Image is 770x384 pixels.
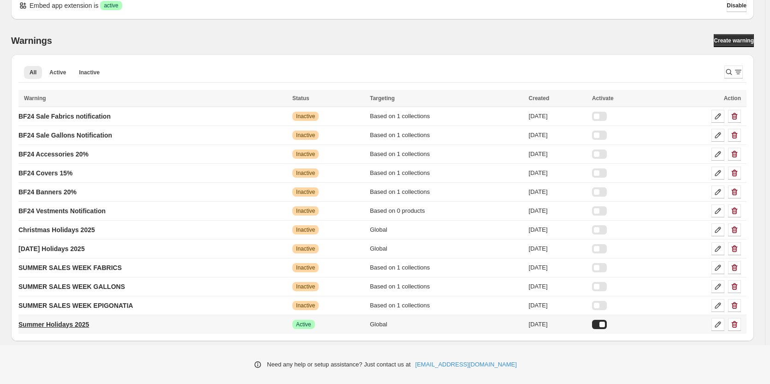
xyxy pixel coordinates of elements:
[296,169,315,177] span: Inactive
[18,109,111,124] a: BF24 Sale Fabrics notification
[296,245,315,252] span: Inactive
[370,95,395,102] span: Targeting
[18,147,89,162] a: BF24 Accessories 20%
[296,150,315,158] span: Inactive
[370,168,523,178] div: Based on 1 collections
[415,360,517,369] a: [EMAIL_ADDRESS][DOMAIN_NAME]
[370,206,523,216] div: Based on 0 products
[292,95,309,102] span: Status
[296,283,315,290] span: Inactive
[724,95,741,102] span: Action
[370,131,523,140] div: Based on 1 collections
[18,222,95,237] a: Christmas Holidays 2025
[18,168,73,178] p: BF24 Covers 15%
[296,132,315,139] span: Inactive
[714,34,754,47] a: Create warning
[18,204,106,218] a: BF24 Vestments Notification
[370,225,523,234] div: Global
[18,317,89,332] a: Summer Holidays 2025
[529,263,586,272] div: [DATE]
[18,206,106,216] p: BF24 Vestments Notification
[529,225,586,234] div: [DATE]
[104,2,118,9] span: active
[529,206,586,216] div: [DATE]
[370,301,523,310] div: Based on 1 collections
[79,69,100,76] span: Inactive
[370,244,523,253] div: Global
[18,128,112,143] a: BF24 Sale Gallons Notification
[370,320,523,329] div: Global
[18,185,77,199] a: BF24 Banners 20%
[529,301,586,310] div: [DATE]
[30,1,98,10] p: Embed app extension is
[370,112,523,121] div: Based on 1 collections
[592,95,614,102] span: Activate
[18,150,89,159] p: BF24 Accessories 20%
[724,66,743,78] button: Search and filter results
[296,302,315,309] span: Inactive
[529,282,586,291] div: [DATE]
[18,260,122,275] a: SUMMER SALES WEEK FABRICS
[24,95,46,102] span: Warning
[296,188,315,196] span: Inactive
[18,225,95,234] p: Christmas Holidays 2025
[370,282,523,291] div: Based on 1 collections
[727,2,746,9] span: Disable
[18,263,122,272] p: SUMMER SALES WEEK FABRICS
[529,168,586,178] div: [DATE]
[18,320,89,329] p: Summer Holidays 2025
[18,282,125,291] p: SUMMER SALES WEEK GALLONS
[30,69,36,76] span: All
[529,320,586,329] div: [DATE]
[296,226,315,234] span: Inactive
[18,166,73,180] a: BF24 Covers 15%
[18,187,77,197] p: BF24 Banners 20%
[11,35,52,46] h2: Warnings
[296,264,315,271] span: Inactive
[370,187,523,197] div: Based on 1 collections
[529,244,586,253] div: [DATE]
[296,113,315,120] span: Inactive
[529,131,586,140] div: [DATE]
[529,95,550,102] span: Created
[18,131,112,140] p: BF24 Sale Gallons Notification
[18,298,133,313] a: SUMMER SALES WEEK EPIGONATIA
[529,150,586,159] div: [DATE]
[49,69,66,76] span: Active
[18,244,85,253] p: [DATE] Holidays 2025
[18,112,111,121] p: BF24 Sale Fabrics notification
[529,187,586,197] div: [DATE]
[18,279,125,294] a: SUMMER SALES WEEK GALLONS
[296,321,311,328] span: Active
[714,37,754,44] span: Create warning
[529,112,586,121] div: [DATE]
[370,150,523,159] div: Based on 1 collections
[296,207,315,215] span: Inactive
[18,301,133,310] p: SUMMER SALES WEEK EPIGONATIA
[370,263,523,272] div: Based on 1 collections
[18,241,85,256] a: [DATE] Holidays 2025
